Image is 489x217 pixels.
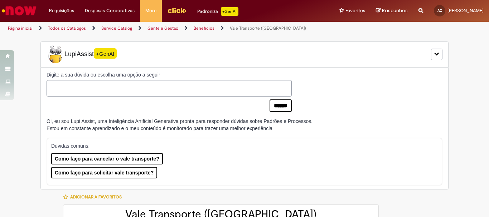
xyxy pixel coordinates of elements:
a: Service Catalog [101,25,132,31]
a: Todos os Catálogos [48,25,86,31]
span: Despesas Corporativas [85,7,135,14]
span: Favoritos [345,7,365,14]
a: Gente e Gestão [147,25,178,31]
img: Lupi [47,45,64,63]
a: Rascunhos [376,8,408,14]
span: LupiAssist [47,45,117,63]
a: Benefícios [194,25,214,31]
button: Como faço para solicitar vale transporte? [51,167,157,178]
p: +GenAi [221,7,238,16]
span: Rascunhos [382,7,408,14]
a: Página inicial [8,25,33,31]
img: ServiceNow [1,4,38,18]
button: Como faço para cancelar o vale transporte? [51,153,163,164]
span: [PERSON_NAME] [447,8,484,14]
div: Padroniza [197,7,238,16]
span: AC [437,8,442,13]
span: More [145,7,156,14]
div: Oi, eu sou Lupi Assist, uma Inteligência Artificial Generativa pronta para responder dúvidas sobr... [47,118,313,132]
span: Requisições [49,7,74,14]
a: Vale Transporte ([GEOGRAPHIC_DATA]) [230,25,306,31]
span: +GenAI [94,48,117,59]
label: Digite a sua dúvida ou escolha uma opção a seguir [47,71,292,78]
img: click_logo_yellow_360x200.png [167,5,187,16]
p: Dúvidas comuns: [51,142,432,149]
span: Adicionar a Favoritos [70,194,122,200]
div: LupiLupiAssist+GenAI [40,41,449,67]
ul: Trilhas de página [5,22,321,35]
button: Adicionar a Favoritos [63,189,126,204]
